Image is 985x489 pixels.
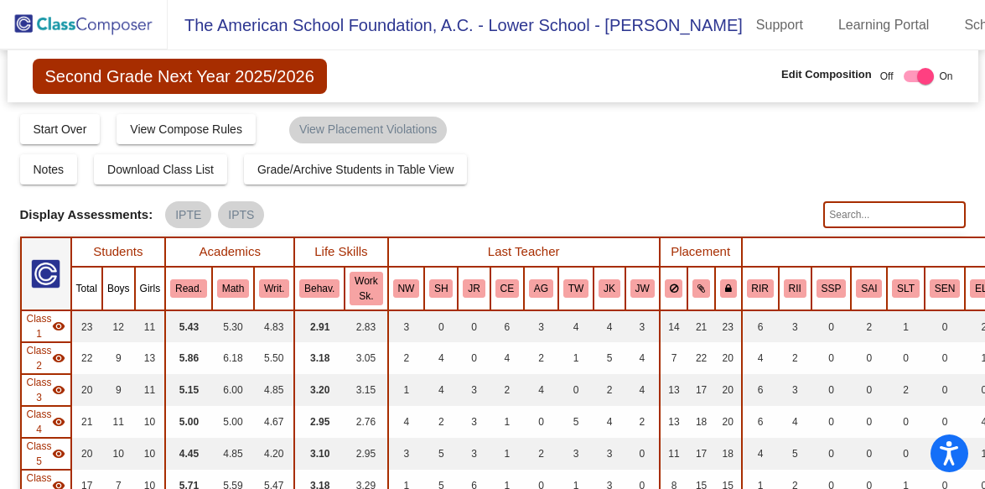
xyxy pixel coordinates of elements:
span: Grade/Archive Students in Table View [257,163,454,176]
td: 18 [715,438,742,470]
td: 1 [558,342,594,374]
td: 4 [424,374,458,406]
button: SLT [892,279,920,298]
th: Regular Reading Intervention [742,267,779,310]
td: 1 [490,406,524,438]
td: 18 [687,406,715,438]
td: 1 [388,374,425,406]
td: 2 [625,406,660,438]
th: Girls [135,267,166,310]
span: Off [880,69,894,84]
td: 2 [524,438,558,470]
mat-icon: visibility [52,351,65,365]
span: The American School Foundation, A.C. - Lower School - [PERSON_NAME] [168,12,743,39]
td: 4.83 [254,310,294,342]
td: 4 [424,342,458,374]
td: 0 [424,310,458,342]
td: 3 [388,310,425,342]
td: 13 [660,374,688,406]
th: Keep away students [660,267,688,310]
td: 4.67 [254,406,294,438]
th: Student Success Plan [811,267,852,310]
td: 0 [851,438,887,470]
td: 5.50 [254,342,294,374]
td: 0 [811,342,852,374]
td: 0 [925,310,965,342]
th: Sensory Needs [925,267,965,310]
span: Edit Composition [781,66,872,83]
th: Keep with teacher [715,267,742,310]
button: TW [563,279,588,298]
td: 4 [742,342,779,374]
td: 0 [811,310,852,342]
span: View Compose Rules [130,122,242,136]
td: 6.18 [212,342,254,374]
td: 21 [687,310,715,342]
td: 2.76 [345,406,387,438]
th: Keep with students [687,267,715,310]
td: 4 [558,310,594,342]
td: 2 [424,406,458,438]
td: 0 [558,374,594,406]
td: 5.15 [165,374,212,406]
td: 0 [851,374,887,406]
td: 0 [925,406,965,438]
span: Class 5 [27,439,52,469]
button: Work Sk. [350,272,382,305]
mat-icon: visibility [52,415,65,429]
a: Support [743,12,817,39]
button: RIR [747,279,774,298]
td: 0 [811,406,852,438]
td: 0 [625,438,660,470]
td: 3 [779,374,811,406]
td: 3 [458,438,490,470]
td: 4.20 [254,438,294,470]
td: 3 [388,438,425,470]
th: Cecilia Esteve [490,267,524,310]
th: Jenna Kubricht [594,267,625,310]
td: Emily Dooling - 2A [21,310,71,342]
td: 6 [742,406,779,438]
button: Download Class List [94,154,227,185]
td: 6 [490,310,524,342]
button: View Compose Rules [117,114,256,144]
button: Start Over [20,114,101,144]
span: Class 3 [27,375,52,405]
td: 3 [458,406,490,438]
td: 22 [71,342,102,374]
td: 4 [594,406,625,438]
td: 0 [925,374,965,406]
td: 4 [742,438,779,470]
td: 0 [811,374,852,406]
td: Fernanda Fong - 2C [21,374,71,406]
input: Search... [823,201,965,228]
td: 3.05 [345,342,387,374]
td: 10 [102,438,135,470]
td: 6 [742,310,779,342]
span: Display Assessments: [20,207,153,222]
td: 0 [925,438,965,470]
button: SEN [930,279,960,298]
td: Emma Cranley - 2B [21,342,71,374]
mat-icon: visibility [52,320,65,333]
td: 20 [71,438,102,470]
mat-icon: visibility [52,383,65,397]
td: 2 [851,310,887,342]
mat-chip: IPTE [165,201,211,228]
td: 5 [594,342,625,374]
td: Sharon Cannistra - 2E [21,438,71,470]
td: 20 [715,406,742,438]
th: Boys [102,267,135,310]
td: 4.85 [212,438,254,470]
span: Class 2 [27,343,52,373]
td: 2 [594,374,625,406]
span: Start Over [34,122,87,136]
td: 22 [687,342,715,374]
td: 3 [625,310,660,342]
th: Jonatan Rocha [458,267,490,310]
th: Life Skills [294,237,387,267]
td: 5 [558,406,594,438]
button: JW [630,279,655,298]
th: Sofía Hidalgo [424,267,458,310]
td: 5 [424,438,458,470]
